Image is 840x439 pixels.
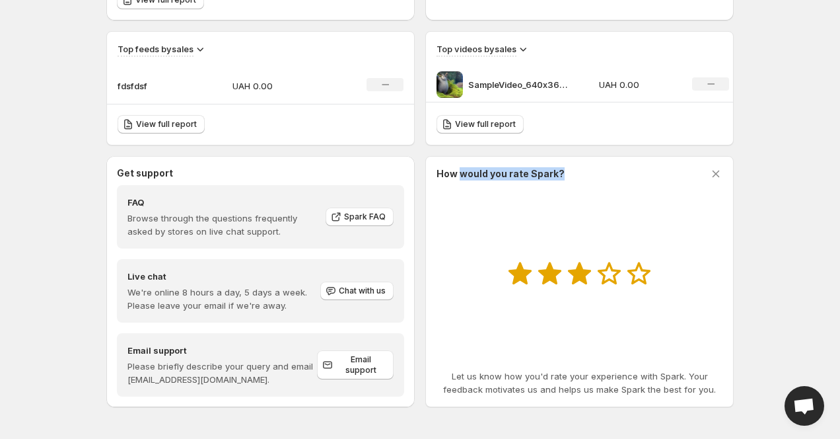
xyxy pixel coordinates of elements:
h3: Get support [117,167,173,180]
span: Email support [335,354,386,376]
h4: Email support [127,344,317,357]
span: View full report [455,119,516,130]
p: We're online 8 hours a day, 5 days a week. Please leave your email if we're away. [127,286,319,312]
p: Browse through the questions frequently asked by stores on live chat support. [127,212,316,238]
p: Please briefly describe your query and email [EMAIL_ADDRESS][DOMAIN_NAME]. [127,360,317,386]
a: Spark FAQ [326,208,394,226]
h4: Live chat [127,270,319,283]
p: SampleVideo_640x360_1mb [468,78,567,91]
span: View full report [136,119,197,130]
div: Open chat [785,386,824,426]
a: View full report [118,115,205,134]
a: Email support [317,350,394,379]
h3: Top feeds by sales [118,42,193,56]
button: Chat with us [320,282,394,300]
p: UAH 0.00 [599,78,677,91]
h4: FAQ [127,196,316,209]
img: SampleVideo_640x360_1mb [437,71,463,98]
a: View full report [437,115,524,134]
p: Let us know how you'd rate your experience with Spark. Your feedback motivates us and helps us ma... [437,370,722,396]
p: fdsfdsf [118,79,184,93]
h3: Top videos by sales [437,42,516,56]
span: Chat with us [339,286,386,296]
span: Spark FAQ [344,212,386,222]
p: UAH 0.00 [232,79,326,93]
h3: How would you rate Spark? [437,167,565,180]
